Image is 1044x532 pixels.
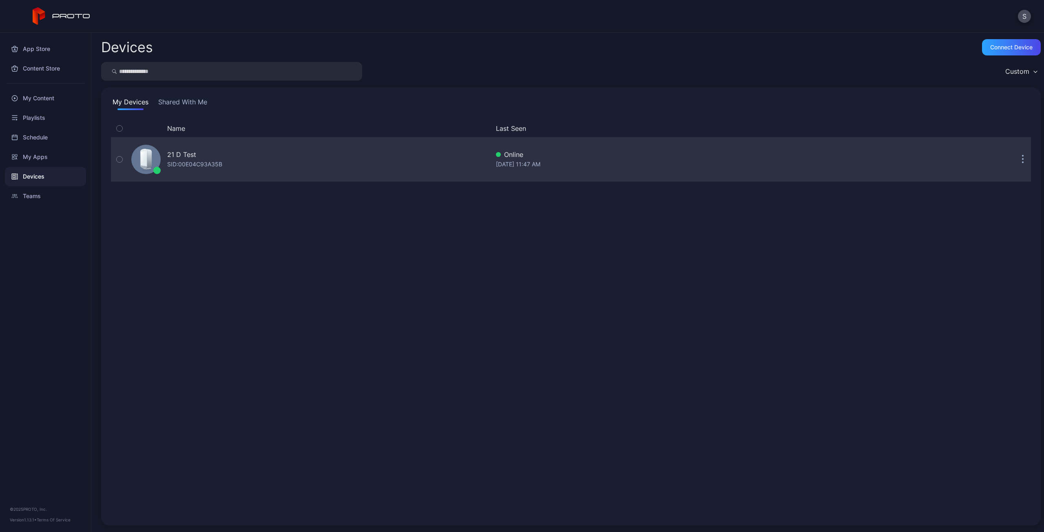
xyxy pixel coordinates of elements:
[167,159,222,169] div: SID: 00E04C93A35B
[111,97,150,110] button: My Devices
[990,44,1033,51] div: Connect device
[1005,67,1029,75] div: Custom
[167,150,196,159] div: 21 D Test
[496,150,928,159] div: Online
[5,147,86,167] a: My Apps
[167,124,185,133] button: Name
[496,124,925,133] button: Last Seen
[5,128,86,147] a: Schedule
[5,186,86,206] a: Teams
[37,517,71,522] a: Terms Of Service
[1015,124,1031,133] div: Options
[1018,10,1031,23] button: S
[5,39,86,59] a: App Store
[5,167,86,186] a: Devices
[5,59,86,78] a: Content Store
[5,88,86,108] a: My Content
[5,108,86,128] a: Playlists
[157,97,209,110] button: Shared With Me
[931,124,1005,133] div: Update Device
[101,40,153,55] h2: Devices
[496,159,928,169] div: [DATE] 11:47 AM
[1001,62,1041,81] button: Custom
[10,506,81,512] div: © 2025 PROTO, Inc.
[10,517,37,522] span: Version 1.13.1 •
[982,39,1041,55] button: Connect device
